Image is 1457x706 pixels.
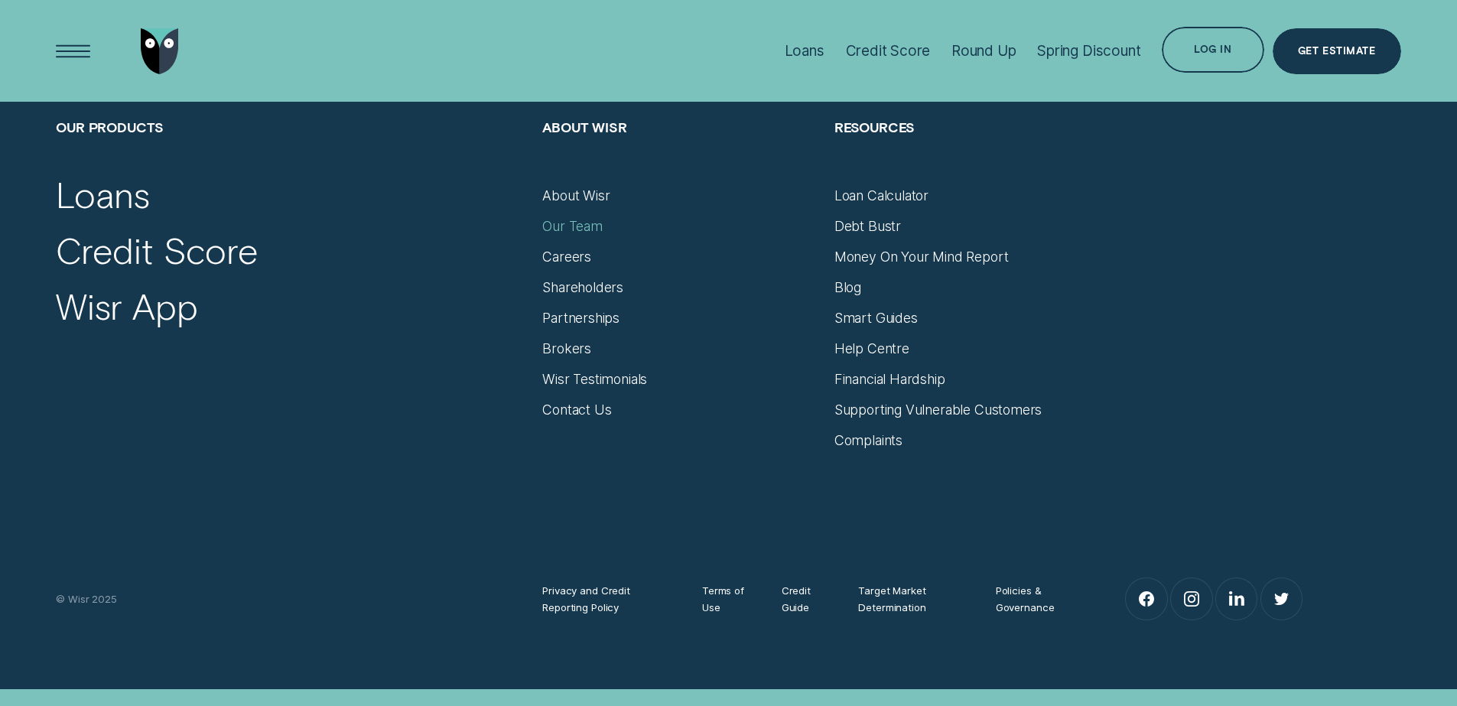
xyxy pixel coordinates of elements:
div: Loans [785,42,824,60]
a: Partnerships [542,310,620,327]
a: Loans [56,173,149,217]
a: Financial Hardship [834,371,945,388]
a: Credit Score [56,229,258,273]
a: Facebook [1126,578,1166,619]
div: Round Up [951,42,1016,60]
button: Open Menu [50,28,96,74]
a: About Wisr [542,187,610,204]
a: Twitter [1261,578,1302,619]
a: Careers [542,249,591,265]
a: Privacy and Credit Reporting Policy [542,582,672,616]
a: Debt Bustr [834,218,901,235]
a: Loan Calculator [834,187,929,204]
a: Instagram [1171,578,1211,619]
a: Policies & Governance [996,582,1078,616]
a: Shareholders [542,279,623,296]
a: Blog [834,279,861,296]
a: Wisr App [56,285,197,329]
button: Log in [1162,27,1263,73]
h2: Resources [834,119,1109,187]
h2: Our Products [56,119,525,187]
a: Get Estimate [1273,28,1401,74]
div: © Wisr 2025 [47,591,534,607]
a: Supporting Vulnerable Customers [834,402,1042,418]
img: Wisr [141,28,179,74]
a: Terms of Use [702,582,751,616]
div: Spring Discount [1037,42,1140,60]
a: Contact Us [542,402,611,418]
a: Credit Guide [782,582,828,616]
h2: About Wisr [542,119,817,187]
a: LinkedIn [1216,578,1257,619]
a: Complaints [834,432,902,449]
a: Help Centre [834,340,909,357]
div: Credit Score [846,42,931,60]
a: Brokers [542,340,591,357]
a: Our Team [542,218,603,235]
a: Wisr Testimonials [542,371,647,388]
a: Money On Your Mind Report [834,249,1009,265]
a: Smart Guides [834,310,918,327]
a: Target Market Determination [858,582,964,616]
